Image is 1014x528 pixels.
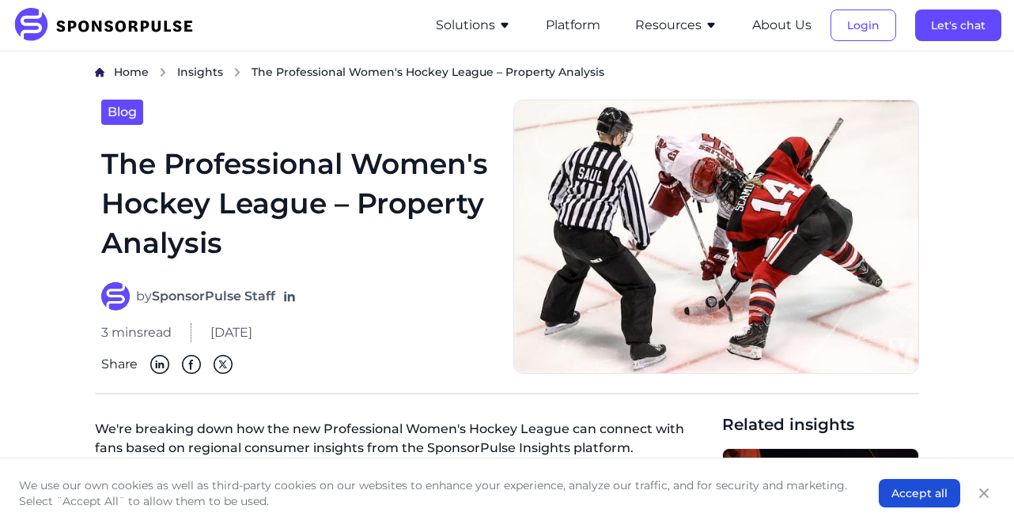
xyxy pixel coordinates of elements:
[915,9,1001,41] button: Let's chat
[177,65,223,79] span: Insights
[752,18,812,32] a: About Us
[19,477,847,509] p: We use our own cookies as well as third-party cookies on our websites to enhance your experience,...
[214,355,233,374] img: Twitter
[252,64,604,80] span: The Professional Women's Hockey League – Property Analysis
[210,323,252,342] span: [DATE]
[635,16,717,35] button: Resources
[752,16,812,35] button: About Us
[879,479,960,507] button: Accept all
[830,18,896,32] a: Login
[513,100,919,374] img: Image courtesy Jerry Yu via Unsplash
[13,8,205,43] img: SponsorPulse
[830,9,896,41] button: Login
[915,18,1001,32] a: Let's chat
[152,289,275,304] strong: SponsorPulse Staff
[150,355,169,374] img: Linkedin
[546,18,600,32] a: Platform
[177,64,223,81] a: Insights
[436,16,511,35] button: Solutions
[101,100,143,125] a: Blog
[101,323,172,342] span: 3 mins read
[233,67,242,77] img: chevron right
[101,144,494,263] h1: The Professional Women's Hockey League – Property Analysis
[114,64,149,81] a: Home
[101,355,138,374] span: Share
[282,289,297,304] a: Follow on LinkedIn
[546,16,600,35] button: Platform
[722,413,918,436] span: Related insights
[182,355,201,374] img: Facebook
[114,65,149,79] span: Home
[95,413,709,470] p: We're breaking down how the new Professional Women's Hockey League can connect with fans based on...
[158,67,168,77] img: chevron right
[95,67,104,77] img: Home
[101,282,130,311] img: SponsorPulse Staff
[973,482,995,504] button: Close
[136,287,275,306] span: by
